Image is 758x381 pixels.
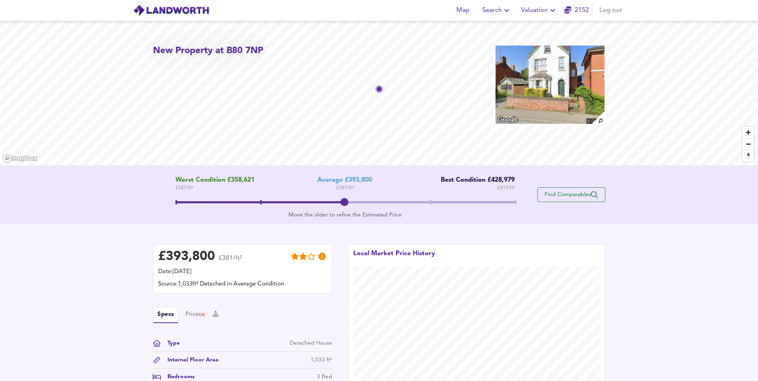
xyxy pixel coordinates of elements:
div: Type [161,339,180,347]
div: Internal Floor Area [161,356,219,364]
span: Worst Condition £358,621 [175,177,255,184]
div: Detached House [290,339,332,347]
div: Local Market Price History [353,249,435,267]
a: 2152 [564,5,589,16]
div: £ 393,800 [158,251,215,263]
span: £ 381 / ft² [336,184,354,192]
div: 1,033 ft² [310,356,332,364]
button: Prices [185,310,206,319]
button: Map [450,2,476,18]
span: Zoom out [742,139,754,150]
button: Valuation [518,2,561,18]
div: Source: 1,033ft² Detached in Average Condition [158,280,327,289]
span: Map [454,5,473,16]
button: Log out [596,2,625,18]
div: 3 Bed [317,373,332,381]
button: Search [479,2,515,18]
button: Reset bearing to north [742,150,754,161]
button: 2152 [564,2,589,18]
img: property [495,45,605,125]
a: Mapbox homepage [2,154,38,163]
span: £381/ft² [219,255,242,267]
div: Move the slider to refine the Estimated Price [175,211,515,219]
div: Bedrooms [161,373,195,381]
div: Best Condition £428,979 [435,177,515,184]
span: Log out [599,5,622,16]
button: Zoom in [742,127,754,138]
span: Find Comparables [542,191,601,198]
span: Search [482,5,511,16]
span: £ 347 / ft² [175,184,255,192]
span: £ 415 / ft² [497,184,515,192]
div: Average £393,800 [317,177,372,184]
h2: New Property at B80 7NP [153,45,263,57]
img: search [591,111,605,125]
img: logo [133,4,209,16]
button: Specs [153,307,178,323]
div: Date: [DATE] [158,268,327,276]
button: Find Comparables [537,187,605,202]
span: Valuation [521,5,557,16]
button: Zoom out [742,138,754,150]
